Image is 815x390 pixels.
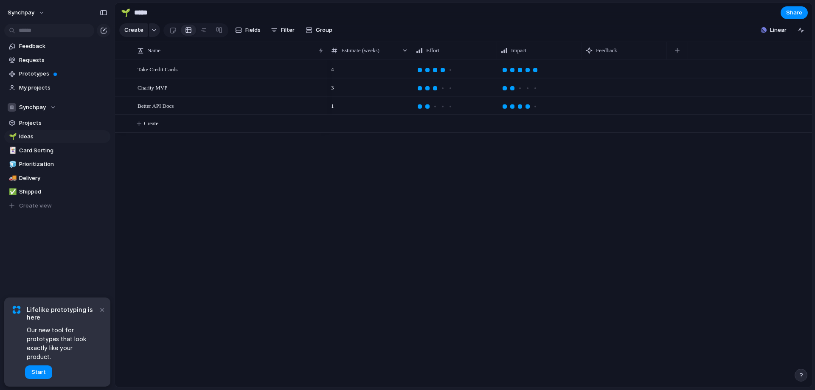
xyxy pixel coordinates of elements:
[19,119,107,127] span: Projects
[267,23,298,37] button: Filter
[4,117,110,129] a: Projects
[4,6,49,20] button: synchpay
[31,368,46,376] span: Start
[9,173,15,183] div: 🚚
[8,146,16,155] button: 🃏
[8,132,16,141] button: 🌱
[27,325,98,361] span: Our new tool for prototypes that look exactly like your product.
[8,188,16,196] button: ✅
[19,56,107,65] span: Requests
[19,188,107,196] span: Shipped
[19,202,52,210] span: Create view
[245,26,261,34] span: Fields
[301,23,337,37] button: Group
[4,54,110,67] a: Requests
[138,82,167,92] span: Charity MVP
[19,84,107,92] span: My projects
[121,7,130,18] div: 🌱
[4,130,110,143] a: 🌱Ideas
[19,103,46,112] span: Synchpay
[19,146,107,155] span: Card Sorting
[770,26,787,34] span: Linear
[8,8,34,17] span: synchpay
[281,26,295,34] span: Filter
[138,101,174,110] span: Better API Docs
[4,158,110,171] a: 🧊Prioritization
[119,23,148,37] button: Create
[19,42,107,51] span: Feedback
[757,24,790,36] button: Linear
[328,61,412,74] span: 4
[786,8,802,17] span: Share
[781,6,808,19] button: Share
[9,146,15,155] div: 🃏
[596,46,617,55] span: Feedback
[4,199,110,212] button: Create view
[147,46,160,55] span: Name
[4,172,110,185] a: 🚚Delivery
[119,6,132,20] button: 🌱
[4,185,110,198] a: ✅Shipped
[8,174,16,182] button: 🚚
[19,160,107,168] span: Prioritization
[426,46,439,55] span: Effort
[9,187,15,197] div: ✅
[19,174,107,182] span: Delivery
[19,70,107,78] span: Prototypes
[232,23,264,37] button: Fields
[4,40,110,53] a: Feedback
[124,26,143,34] span: Create
[4,101,110,114] button: Synchpay
[144,119,158,128] span: Create
[138,64,177,74] span: Take Credit Cards
[4,144,110,157] a: 🃏Card Sorting
[9,132,15,142] div: 🌱
[341,46,379,55] span: Estimate (weeks)
[25,365,52,379] button: Start
[328,97,412,110] span: 1
[4,67,110,80] a: Prototypes
[27,306,98,321] span: Lifelike prototyping is here
[316,26,332,34] span: Group
[9,160,15,169] div: 🧊
[8,160,16,168] button: 🧊
[4,81,110,94] a: My projects
[511,46,526,55] span: Impact
[97,304,107,314] button: Dismiss
[328,79,412,92] span: 3
[19,132,107,141] span: Ideas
